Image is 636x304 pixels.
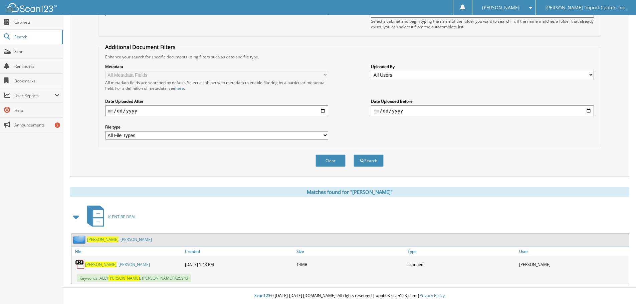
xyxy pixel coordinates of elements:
[105,105,328,116] input: start
[85,262,150,267] a: [PERSON_NAME], [PERSON_NAME]
[420,293,445,298] a: Privacy Policy
[371,98,594,104] label: Date Uploaded Before
[517,258,629,271] div: [PERSON_NAME]
[183,258,295,271] div: [DATE] 1:43 PM
[371,18,594,30] div: Select a cabinet and begin typing the name of the folder you want to search in. If the name match...
[75,259,85,269] img: PDF.png
[87,237,152,242] a: [PERSON_NAME], [PERSON_NAME]
[55,122,60,128] div: 2
[102,43,179,51] legend: Additional Document Filters
[105,98,328,104] label: Date Uploaded After
[517,247,629,256] a: User
[87,237,119,242] span: [PERSON_NAME]
[14,34,58,40] span: Search
[354,155,384,167] button: Search
[77,274,191,282] span: Keywords: ALLY , [PERSON_NAME] K25943
[109,275,140,281] span: [PERSON_NAME]
[14,107,59,113] span: Help
[14,49,59,54] span: Scan
[14,78,59,84] span: Bookmarks
[105,124,328,130] label: File type
[183,247,295,256] a: Created
[102,54,597,60] div: Enhance your search for specific documents using filters such as date and file type.
[105,80,328,91] div: All metadata fields are searched by default. Select a cabinet with metadata to enable filtering b...
[295,247,406,256] a: Size
[14,63,59,69] span: Reminders
[73,235,87,244] img: folder2.png
[371,105,594,116] input: end
[14,122,59,128] span: Announcements
[371,64,594,69] label: Uploaded By
[108,214,136,220] span: K-ENTIRE DEAL
[85,262,117,267] span: [PERSON_NAME]
[254,293,270,298] span: Scan123
[295,258,406,271] div: 14MB
[7,3,57,12] img: scan123-logo-white.svg
[70,187,629,197] div: Matches found for "[PERSON_NAME]"
[72,247,183,256] a: File
[63,288,636,304] div: © [DATE]-[DATE] [DOMAIN_NAME]. All rights reserved | appb03-scan123-com |
[14,19,59,25] span: Cabinets
[546,6,626,10] span: [PERSON_NAME] Import Center, Inc.
[175,85,184,91] a: here
[406,247,517,256] a: Type
[14,93,55,98] span: User Reports
[406,258,517,271] div: scanned
[482,6,519,10] span: [PERSON_NAME]
[315,155,346,167] button: Clear
[105,64,328,69] label: Metadata
[83,204,136,230] a: K-ENTIRE DEAL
